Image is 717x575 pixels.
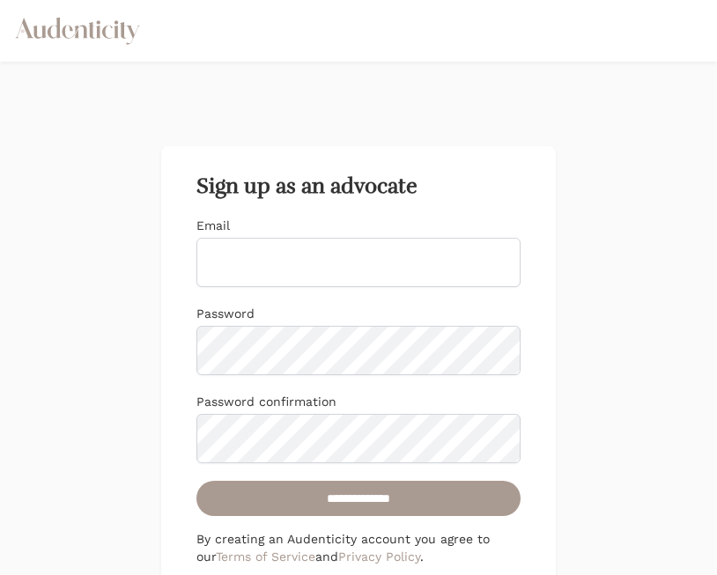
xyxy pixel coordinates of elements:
label: Password [196,306,255,321]
p: By creating an Audenticity account you agree to our and . [196,530,521,565]
a: Privacy Policy [338,549,420,564]
label: Password confirmation [196,394,336,409]
a: Terms of Service [216,549,315,564]
h2: Sign up as an advocate [196,174,521,199]
label: Email [196,218,230,232]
